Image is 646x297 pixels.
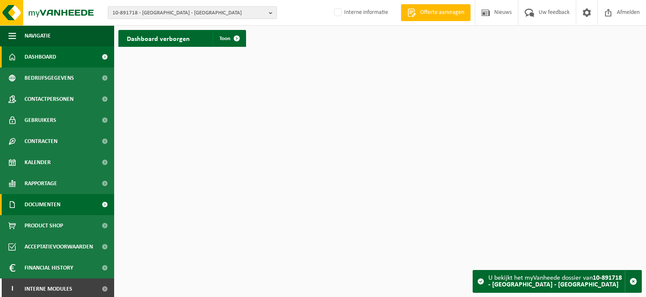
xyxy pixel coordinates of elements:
[488,275,622,288] strong: 10-891718 - [GEOGRAPHIC_DATA] - [GEOGRAPHIC_DATA]
[488,270,625,292] div: U bekijkt het myVanheede dossier van
[332,6,388,19] label: Interne informatie
[25,67,74,89] span: Bedrijfsgegevens
[25,46,56,67] span: Dashboard
[25,236,93,257] span: Acceptatievoorwaarden
[25,194,60,215] span: Documenten
[213,30,245,47] a: Toon
[108,6,277,19] button: 10-891718 - [GEOGRAPHIC_DATA] - [GEOGRAPHIC_DATA]
[112,7,266,19] span: 10-891718 - [GEOGRAPHIC_DATA] - [GEOGRAPHIC_DATA]
[25,152,51,173] span: Kalender
[25,173,57,194] span: Rapportage
[25,89,74,110] span: Contactpersonen
[25,215,63,236] span: Product Shop
[418,8,466,17] span: Offerte aanvragen
[219,36,230,41] span: Toon
[401,4,471,21] a: Offerte aanvragen
[25,25,51,46] span: Navigatie
[118,30,198,46] h2: Dashboard verborgen
[25,110,56,131] span: Gebruikers
[25,131,57,152] span: Contracten
[25,257,73,278] span: Financial History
